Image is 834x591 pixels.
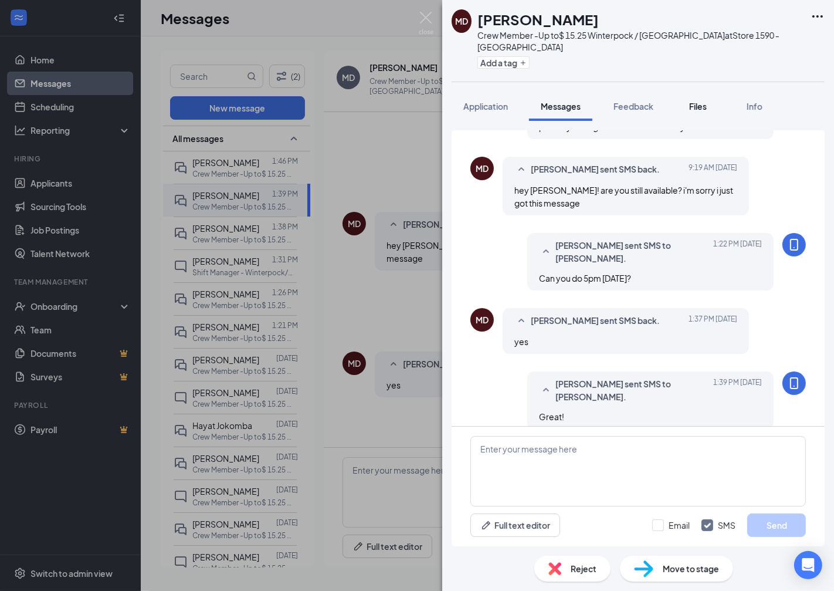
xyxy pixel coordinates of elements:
[539,245,553,259] svg: SmallChevronUp
[713,239,762,265] span: [DATE] 1:22 PM
[713,377,762,403] span: [DATE] 1:39 PM
[476,314,489,326] div: MD
[477,29,805,53] div: Crew Member -Up to$ 15.25 Winterpock / [GEOGRAPHIC_DATA] at Store 1590 - [GEOGRAPHIC_DATA]
[539,273,631,283] span: Can you do 5pm [DATE]?
[476,163,489,174] div: MD
[747,514,806,537] button: Send
[787,238,801,252] svg: MobileSms
[480,519,492,531] svg: Pen
[539,383,553,397] svg: SmallChevronUp
[514,185,733,208] span: hey [PERSON_NAME]! are you still available? i'm sorry i just got this message
[689,163,737,177] span: [DATE] 9:19 AM
[514,314,528,328] svg: SmallChevronUp
[531,314,660,328] span: [PERSON_NAME] sent SMS back.
[541,101,581,112] span: Messages
[555,377,709,403] span: [PERSON_NAME] sent SMS to [PERSON_NAME].
[514,163,528,177] svg: SmallChevronUp
[455,15,468,27] div: MD
[477,9,599,29] h1: [PERSON_NAME]
[811,9,825,23] svg: Ellipses
[794,551,822,579] div: Open Intercom Messenger
[787,376,801,390] svg: MobileSms
[571,562,596,575] span: Reject
[663,562,719,575] span: Move to stage
[477,56,530,69] button: PlusAdd a tag
[531,163,660,177] span: [PERSON_NAME] sent SMS back.
[463,101,508,112] span: Application
[689,101,707,112] span: Files
[539,411,564,422] span: Great!
[555,239,709,265] span: [PERSON_NAME] sent SMS to [PERSON_NAME].
[520,59,527,66] svg: Plus
[613,101,653,112] span: Feedback
[470,514,560,537] button: Full text editorPen
[689,314,737,328] span: [DATE] 1:37 PM
[747,101,762,112] span: Info
[514,336,528,347] span: yes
